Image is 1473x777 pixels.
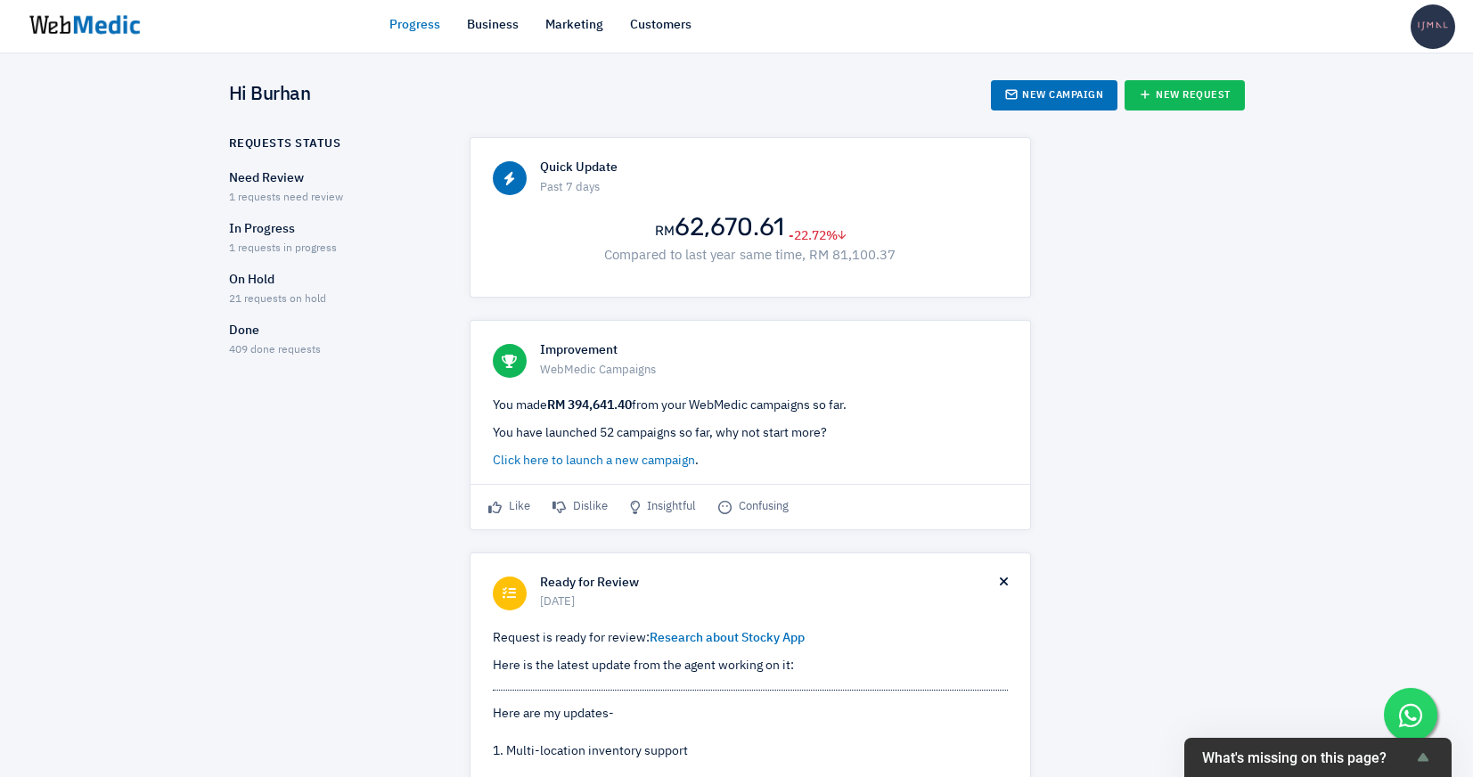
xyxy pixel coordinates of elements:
h6: Requests Status [229,137,341,151]
p: Compared to last year same time, RM 81,100.37 [493,246,1008,266]
h6: Ready for Review [540,576,1000,592]
p: Request is ready for review: [493,629,1008,648]
span: Confusing [718,498,789,516]
p: Here is the latest update from the agent working on it: [493,657,1008,675]
span: RM [655,223,675,239]
p: On Hold [229,271,438,290]
a: Click here to launch a new campaign [493,454,695,467]
span: Like [488,498,530,516]
h6: Improvement [540,343,1008,359]
a: Business [467,16,519,35]
h2: 62,670.61 [655,214,784,241]
strong: RM 394,641.40 [547,399,632,412]
span: 409 done requests [229,345,321,356]
span: Past 7 days [540,179,1008,197]
a: Customers [630,16,691,35]
a: New Campaign [991,80,1117,110]
button: Show survey - What's missing on this page? [1202,747,1434,768]
span: WebMedic Campaigns [540,362,1008,380]
p: You made from your WebMedic campaigns so far. [493,397,1008,415]
span: 1 requests need review [229,192,343,203]
a: Marketing [545,16,603,35]
p: Need Review [229,169,438,188]
span: What's missing on this page? [1202,749,1412,766]
span: 1 requests in progress [229,243,337,254]
span: [DATE] [540,593,1000,611]
p: In Progress [229,220,438,239]
span: Dislike [552,498,608,516]
span: Insightful [630,498,696,516]
a: Progress [389,16,440,35]
span: 21 requests on hold [229,294,326,305]
span: -22.72% [789,227,846,246]
h6: Quick Update [540,160,1008,176]
h4: Hi Burhan [229,84,311,107]
p: . [493,452,1008,470]
p: Done [229,322,438,340]
p: You have launched 52 campaigns so far, why not start more? [493,424,1008,443]
a: Research about Stocky App [650,632,805,644]
a: New Request [1125,80,1245,110]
